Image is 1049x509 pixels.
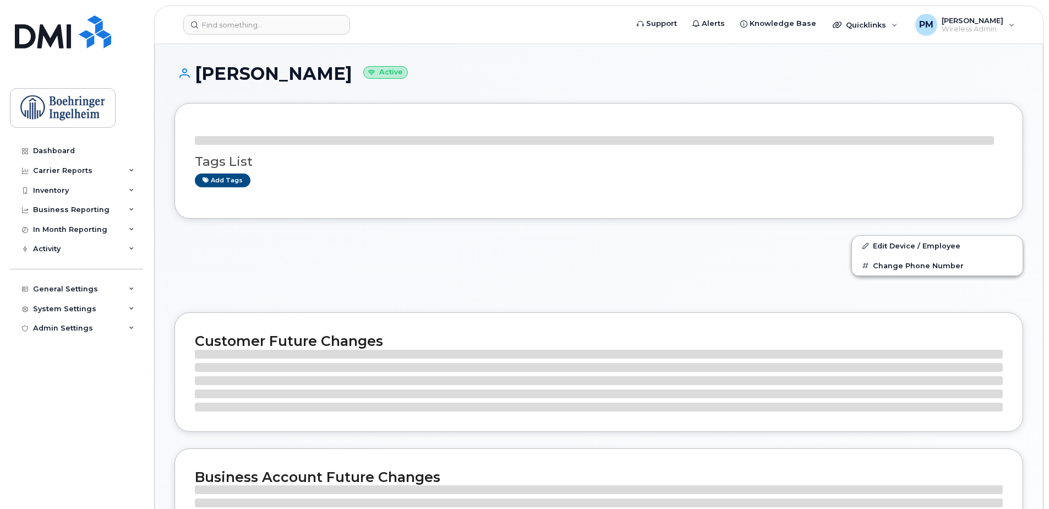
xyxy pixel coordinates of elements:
[195,469,1003,485] h2: Business Account Future Changes
[195,333,1003,349] h2: Customer Future Changes
[852,236,1023,256] a: Edit Device / Employee
[852,256,1023,275] button: Change Phone Number
[363,66,408,79] small: Active
[195,174,250,187] a: Add tags
[195,155,1003,169] h3: Tags List
[174,64,1023,83] h1: [PERSON_NAME]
